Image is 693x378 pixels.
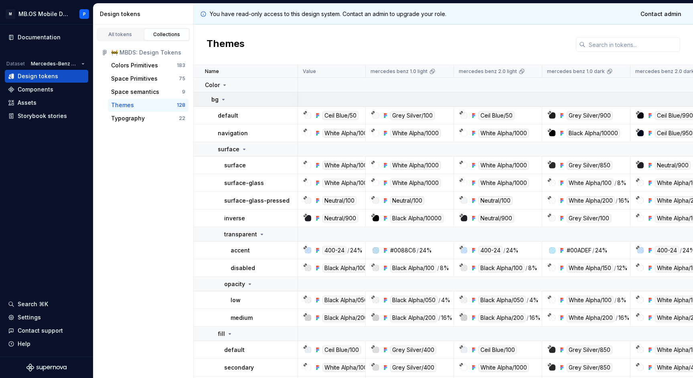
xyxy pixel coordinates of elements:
div: Grey Silver/900 [567,111,613,120]
div: Help [18,340,30,348]
div: 16% [618,313,630,322]
div: 128 [177,102,185,108]
button: Colors Primitives183 [108,59,188,72]
div: / [592,246,594,254]
div: #0088C6 [390,246,416,254]
div: Neutral/900 [322,214,358,223]
div: White Alpha/1000 [478,179,529,187]
div: / [417,246,419,254]
p: low [231,296,241,304]
div: Neutral/900 [478,214,514,223]
div: Black Alpha/10000 [567,129,620,138]
div: 24% [595,246,608,254]
div: Black Alpha/200 [478,313,526,322]
div: / [503,246,505,255]
div: Neutral/100 [478,196,513,205]
div: 24% [419,246,432,254]
div: Grey Silver/100 [567,214,611,223]
p: accent [231,246,250,254]
div: 400-24 [655,246,679,255]
div: Colors Primitives [111,61,158,69]
a: Assets [5,96,88,109]
div: / [437,264,439,272]
div: Neutral/900 [655,161,691,170]
p: mercedes benz 1.0 light [371,68,428,75]
div: Space semantics [111,88,159,96]
div: Black Alpha/100 [478,264,525,272]
div: 22 [179,115,185,122]
div: 400-24 [322,246,346,255]
a: Storybook stories [5,110,88,122]
div: 24% [506,246,519,255]
a: Components [5,83,88,96]
svg: Supernova Logo [26,364,67,372]
div: Neutral/100 [322,196,357,205]
div: / [680,246,682,255]
div: Grey Silver/100 [390,111,435,120]
a: Space semantics9 [108,85,188,98]
div: Typography [111,114,145,122]
a: Settings [5,311,88,324]
p: surface-glass [224,179,264,187]
div: White Alpha/1000 [322,129,373,138]
div: Black Alpha/100 [322,264,369,272]
div: White Alpha/1000 [478,161,529,170]
a: Design tokens [5,70,88,83]
p: transparent [224,230,257,238]
div: White Alpha/200 [567,196,615,205]
span: Contact admin [640,10,681,18]
p: bg [211,96,219,104]
div: White Alpha/100 [567,296,614,305]
div: Collections [147,31,187,38]
div: 16% [618,196,630,205]
div: MB.OS Mobile Design System [18,10,70,18]
div: White Alpha/100 [567,179,614,187]
div: Black Alpha/050 [478,296,526,305]
button: Themes128 [108,99,188,112]
div: Design tokens [18,72,58,80]
button: Space Primitives75 [108,72,188,85]
button: Typography22 [108,112,188,125]
div: Black Alpha/10000 [390,214,444,223]
div: White Alpha/1000 [322,179,373,187]
div: Ceil Blue/100 [478,345,517,354]
button: Mercedes-Benz 2.0 [27,58,88,69]
button: Search ⌘K [5,298,88,311]
div: White Alpha/1000 [390,161,441,170]
div: White Alpha/200 [567,313,615,322]
span: Mercedes-Benz 2.0 [31,61,78,67]
div: 24% [350,246,363,255]
p: default [224,346,245,354]
p: surface [224,161,246,169]
div: 400-24 [478,246,503,255]
div: 8% [617,296,626,305]
div: Grey Silver/850 [567,363,612,372]
div: White Alpha/1000 [322,161,373,170]
div: 12% [617,264,628,272]
div: Black Alpha/050 [322,296,370,305]
div: / [614,296,616,305]
p: default [218,112,238,120]
div: Space Primitives [111,75,158,83]
div: / [527,296,529,305]
h2: Themes [207,37,245,52]
div: Search ⌘K [18,300,48,308]
p: surface [218,145,239,153]
div: Storybook stories [18,112,67,120]
div: Black Alpha/200 [390,313,438,322]
div: All tokens [100,31,140,38]
p: disabled [231,264,255,272]
div: White Alpha/1000 [478,363,529,372]
button: Help [5,337,88,350]
div: Grey Silver/850 [567,161,612,170]
div: #00ADEF [567,246,592,254]
p: mercedes benz 1.0 dark [547,68,605,75]
div: 8% [528,264,537,272]
div: Components [18,85,53,93]
div: Grey Silver/850 [567,345,612,354]
div: / [347,246,349,255]
p: medium [231,314,253,322]
div: Ceil Blue/100 [322,345,361,354]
